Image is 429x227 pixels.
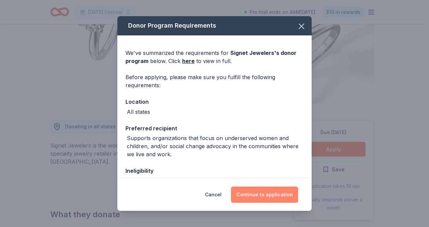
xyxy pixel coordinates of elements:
[182,57,195,65] a: here
[127,134,304,158] div: Supports organizations that focus on underserved women and children, and/or social change advocac...
[205,187,222,203] button: Cancel
[125,124,304,133] div: Preferred recipient
[127,108,150,116] div: All states
[125,97,304,106] div: Location
[125,166,304,175] div: Ineligibility
[125,73,304,89] div: Before applying, please make sure you fulfill the following requirements:
[231,187,298,203] button: Continue to application
[117,16,312,35] div: Donor Program Requirements
[125,49,304,65] div: We've summarized the requirements for below. Click to view in full.
[127,176,304,225] div: Individuals; Religious organizations, or other organizations primarily promoting religious purpos...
